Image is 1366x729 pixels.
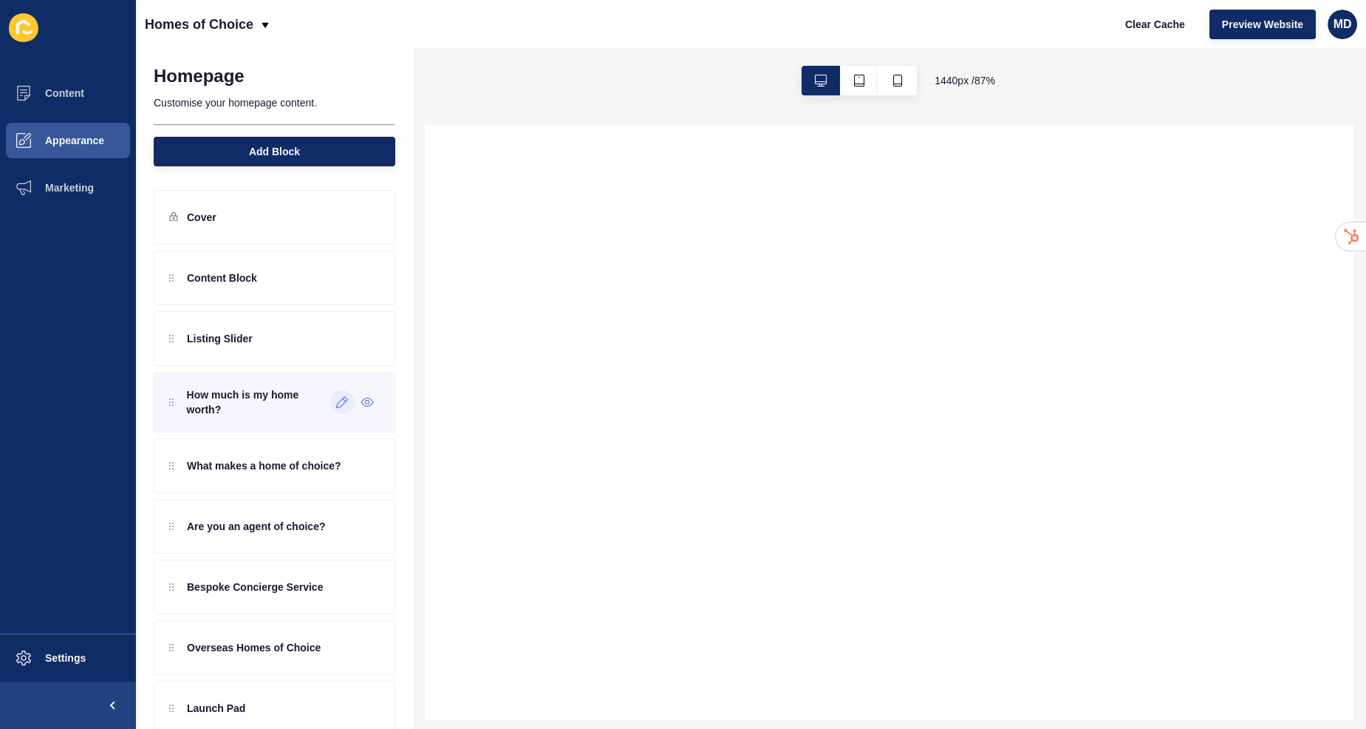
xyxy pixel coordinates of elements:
[1125,17,1185,32] span: Clear Cache
[154,66,245,87] h1: Homepage
[187,701,245,716] p: Launch Pad
[187,458,341,473] p: What makes a home of choice?
[187,640,321,655] p: Overseas Homes of Choice
[154,87,395,119] p: Customise your homepage content.
[154,137,395,166] button: Add Block
[1113,10,1198,39] button: Clear Cache
[187,580,323,594] p: Bespoke Concierge Service
[145,6,253,43] p: Homes of Choice
[187,331,253,346] p: Listing Slider
[187,387,330,417] p: How much is my home worth?
[1222,17,1303,32] span: Preview Website
[249,144,300,159] span: Add Block
[187,519,325,534] p: Are you an agent of choice?
[187,210,216,225] p: Cover
[935,73,995,88] span: 1440 px / 87 %
[1333,17,1352,32] span: MD
[187,271,257,285] p: Content Block
[1209,10,1316,39] button: Preview Website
